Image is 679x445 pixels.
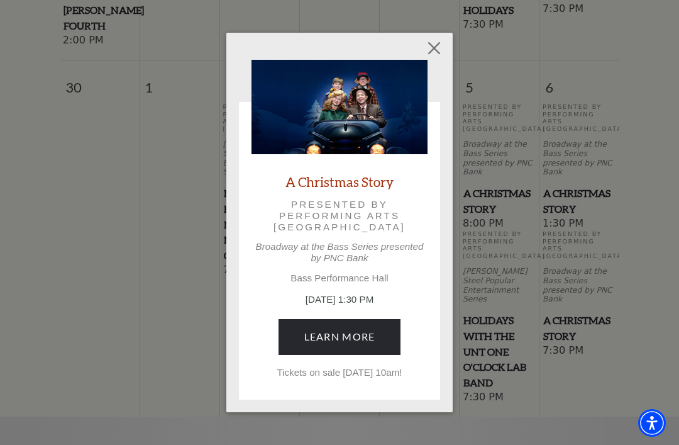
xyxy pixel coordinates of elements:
[251,60,428,154] img: A Christmas Story
[251,273,428,284] p: Bass Performance Hall
[251,293,428,307] p: [DATE] 1:30 PM
[251,367,428,378] p: Tickets on sale [DATE] 10am!
[285,173,394,190] a: A Christmas Story
[269,199,410,234] p: Presented by Performing Arts [GEOGRAPHIC_DATA]
[422,37,446,60] button: Close
[279,319,401,354] a: December 6, 1:30 PM Learn More Tickets on sale Friday, June 27 at 10am
[638,409,666,437] div: Accessibility Menu
[251,241,428,264] p: Broadway at the Bass Series presented by PNC Bank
